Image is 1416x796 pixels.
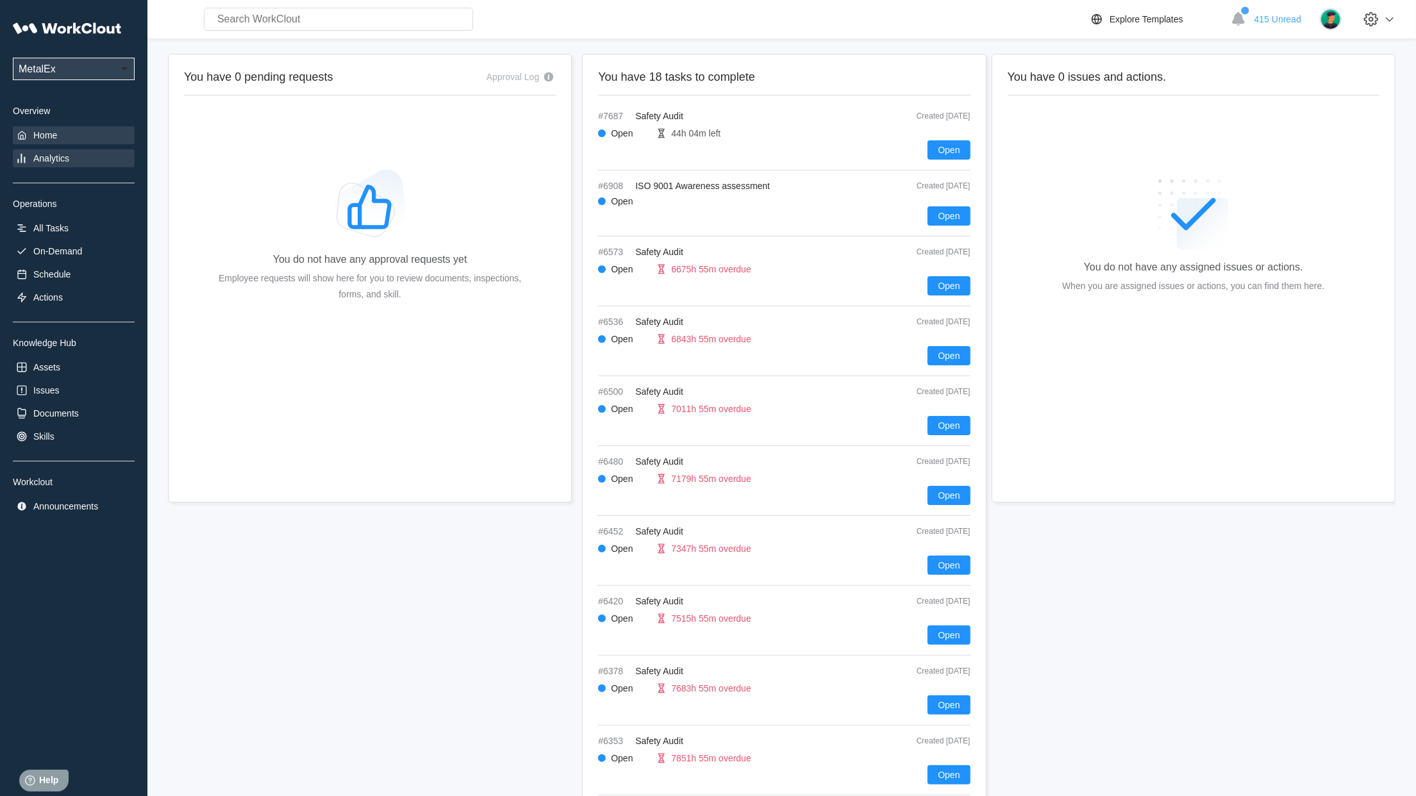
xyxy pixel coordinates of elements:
a: Actions [13,288,135,306]
div: You do not have any assigned issues or actions. [1084,261,1303,273]
div: 7851h 55m overdue [671,753,751,763]
div: Open [611,196,649,206]
a: Home [13,126,135,144]
div: Approval Log [487,72,540,82]
span: Safety Audit [635,666,683,676]
span: Open [938,421,960,430]
button: Open [928,695,970,715]
div: Open [611,683,649,693]
span: Open [938,561,960,570]
a: Documents [13,404,135,422]
h2: You have 0 pending requests [184,70,333,85]
div: Knowledge Hub [13,338,135,348]
div: Actions [33,292,63,303]
span: #6378 [598,666,630,676]
span: #6353 [598,736,630,746]
div: Created [DATE] [887,597,970,606]
div: Explore Templates [1110,14,1183,24]
button: Open [928,626,970,645]
button: Open [928,556,970,575]
div: Schedule [33,269,71,279]
span: Safety Audit [635,596,683,606]
div: 7515h 55m overdue [671,613,751,624]
span: Open [938,211,960,220]
span: #6452 [598,526,630,536]
input: Search WorkClout [204,8,473,31]
div: 7347h 55m overdue [671,543,751,554]
span: #6573 [598,247,630,257]
span: Safety Audit [635,317,683,327]
div: 6675h 55m overdue [671,264,751,274]
span: Open [938,491,960,500]
button: Open [928,765,970,784]
div: Workclout [13,477,135,487]
div: Announcements [33,501,98,511]
div: 7683h 55m overdue [671,683,751,693]
div: Open [611,613,649,624]
div: 7179h 55m overdue [671,474,751,484]
div: Open [611,474,649,484]
div: Created [DATE] [887,181,970,190]
span: Safety Audit [635,111,683,121]
div: Created [DATE] [887,527,970,536]
span: Safety Audit [635,526,683,536]
div: Open [611,543,649,554]
span: Safety Audit [635,736,683,746]
div: 7011h 55m overdue [671,404,751,414]
button: Open [928,140,970,160]
div: Created [DATE] [887,736,970,745]
span: #6480 [598,456,630,467]
a: All Tasks [13,219,135,237]
h2: You have 0 issues and actions. [1008,70,1379,85]
button: Open [928,276,970,295]
div: Overview [13,106,135,116]
div: Issues [33,385,59,395]
div: You do not have any approval requests yet [273,254,467,265]
span: Safety Audit [635,386,683,397]
div: Skills [33,431,54,442]
span: ISO 9001 Awareness assessment [635,181,770,191]
img: user.png [1320,8,1342,30]
h2: You have 18 tasks to complete [598,70,970,85]
div: 6843h 55m overdue [671,334,751,344]
a: On-Demand [13,242,135,260]
a: Announcements [13,497,135,515]
span: Open [938,701,960,709]
button: Open [928,486,970,505]
div: Created [DATE] [887,317,970,326]
div: All Tasks [33,223,69,233]
div: Created [DATE] [887,112,970,120]
div: Employee requests will show here for you to review documents, inspections, forms, and skill. [210,270,530,303]
div: Open [611,753,649,763]
div: Assets [33,362,60,372]
a: Assets [13,358,135,376]
button: Open [928,346,970,365]
span: Open [938,770,960,779]
a: Analytics [13,149,135,167]
span: Open [938,281,960,290]
div: Documents [33,408,79,419]
button: Open [928,206,970,226]
div: Open [611,404,649,414]
span: Open [938,631,960,640]
span: Safety Audit [635,247,683,257]
div: On-Demand [33,246,82,256]
a: Schedule [13,265,135,283]
span: #6420 [598,596,630,606]
span: #6536 [598,317,630,327]
a: Issues [13,381,135,399]
div: Operations [13,199,135,209]
div: Open [611,264,649,274]
span: Open [938,351,960,360]
a: Explore Templates [1089,12,1224,27]
div: Created [DATE] [887,457,970,466]
a: Skills [13,427,135,445]
div: Created [DATE] [887,387,970,396]
span: #7687 [598,111,630,121]
div: Analytics [33,153,69,163]
div: Open [611,334,649,344]
span: #6908 [598,181,630,191]
div: When you are assigned issues or actions, you can find them here. [1062,278,1324,294]
button: Open [928,416,970,435]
